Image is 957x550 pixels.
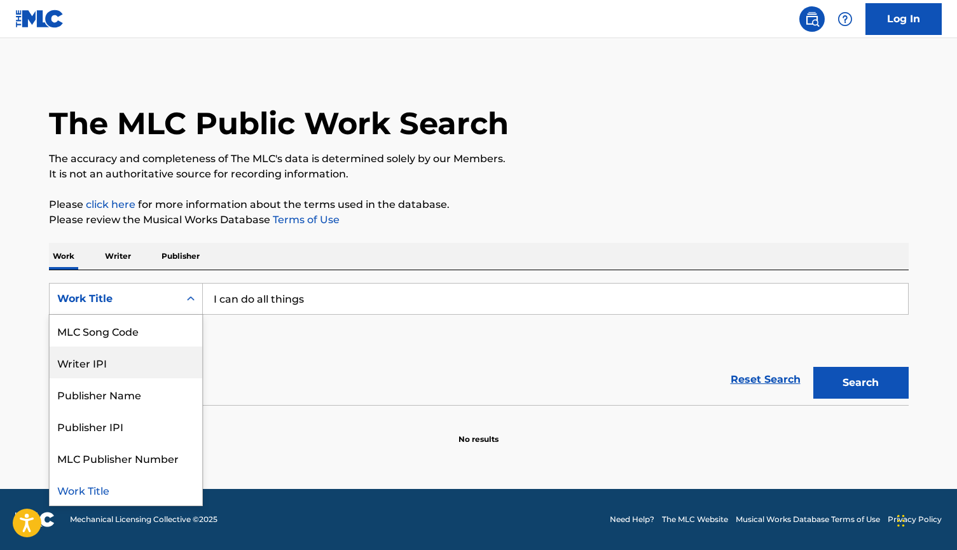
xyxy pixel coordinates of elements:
[50,410,202,442] div: Publisher IPI
[50,442,202,474] div: MLC Publisher Number
[49,197,909,212] p: Please for more information about the terms used in the database.
[837,11,853,27] img: help
[270,214,340,226] a: Terms of Use
[50,474,202,505] div: Work Title
[893,489,957,550] iframe: Chat Widget
[15,10,64,28] img: MLC Logo
[50,378,202,410] div: Publisher Name
[662,514,728,525] a: The MLC Website
[50,347,202,378] div: Writer IPI
[158,243,203,270] p: Publisher
[49,167,909,182] p: It is not an authoritative source for recording information.
[70,514,217,525] span: Mechanical Licensing Collective © 2025
[897,502,905,540] div: Drag
[736,514,880,525] a: Musical Works Database Terms of Use
[49,151,909,167] p: The accuracy and completeness of The MLC's data is determined solely by our Members.
[49,104,509,142] h1: The MLC Public Work Search
[804,11,820,27] img: search
[49,212,909,228] p: Please review the Musical Works Database
[865,3,942,35] a: Log In
[458,418,499,445] p: No results
[610,514,654,525] a: Need Help?
[50,315,202,347] div: MLC Song Code
[49,243,78,270] p: Work
[15,512,55,527] img: logo
[49,283,909,405] form: Search Form
[101,243,135,270] p: Writer
[86,198,135,210] a: click here
[813,367,909,399] button: Search
[799,6,825,32] a: Public Search
[57,291,172,306] div: Work Title
[888,514,942,525] a: Privacy Policy
[832,6,858,32] div: Help
[724,366,807,394] a: Reset Search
